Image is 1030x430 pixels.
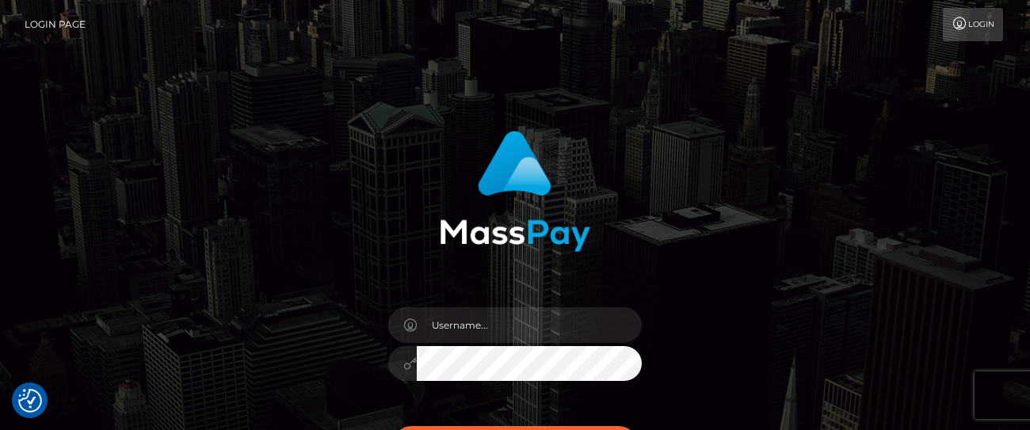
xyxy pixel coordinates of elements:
a: Login [943,8,1003,41]
input: Username... [417,307,642,343]
img: Revisit consent button [18,389,42,413]
img: MassPay Login [440,131,590,252]
a: Login Page [25,8,86,41]
button: Consent Preferences [18,389,42,413]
